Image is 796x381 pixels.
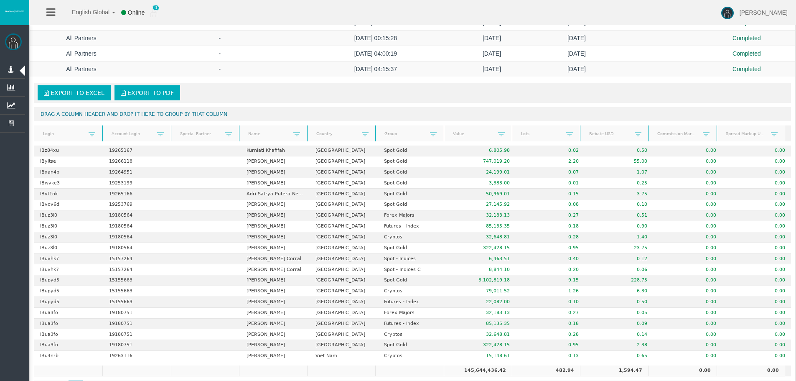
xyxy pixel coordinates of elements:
td: [DATE] [539,61,614,77]
td: Spot Gold [378,178,447,189]
td: Viet Nam [310,351,379,361]
td: 0.00 [722,264,791,275]
td: - [132,46,307,61]
td: 0.00 [654,221,722,232]
td: Futures - Index [378,319,447,330]
td: 322,428.15 [447,243,516,254]
td: 27,145.92 [447,199,516,210]
td: 0.00 [722,210,791,221]
td: 0.00 [654,167,722,178]
a: Account Login [107,128,157,139]
a: Special Partner [175,128,225,139]
td: 3,383.00 [447,178,516,189]
a: Commission Markup USD [652,128,703,139]
td: 0.00 [654,264,722,275]
td: IBuz3l0 [34,232,103,243]
td: 0.10 [585,199,654,210]
td: Spot Gold [378,199,447,210]
td: Cryptos [378,232,447,243]
td: [GEOGRAPHIC_DATA] [310,286,379,297]
td: 0.00 [722,319,791,330]
span: English Global [61,9,109,15]
a: Export to Excel [38,85,111,100]
td: 0.00 [722,178,791,189]
td: [PERSON_NAME] [241,243,310,254]
td: 0.00 [654,319,722,330]
td: [DATE] 04:15:37 [307,61,444,77]
td: 0.00 [722,351,791,361]
td: [PERSON_NAME] Corral [241,253,310,264]
a: Login [38,128,89,139]
td: 0.00 [654,189,722,199]
img: logo.svg [4,10,25,13]
td: 0.00 [654,286,722,297]
td: IBuvhk7 [34,253,103,264]
td: 0.00 [654,253,722,264]
td: Spot Gold [378,189,447,199]
a: Rebate USD [584,128,635,139]
td: IBua3fo [34,319,103,330]
td: [DATE] [444,61,539,77]
td: 0.00 [722,275,791,286]
td: 19265166 [103,189,172,199]
td: 0.00 [722,232,791,243]
td: 1.07 [585,167,654,178]
td: 85,135.35 [447,221,516,232]
td: 1,594.47 [580,366,648,376]
td: IBvov6d [34,199,103,210]
td: 0.95 [516,243,585,254]
img: user_small.png [150,9,157,17]
td: IBuvhk7 [34,264,103,275]
td: 9.15 [516,275,585,286]
td: [PERSON_NAME] [241,340,310,351]
td: 0.18 [516,319,585,330]
td: 24,199.01 [447,167,516,178]
td: [GEOGRAPHIC_DATA] [310,340,379,351]
td: 0.00 [722,340,791,351]
td: 0.28 [516,232,585,243]
td: [GEOGRAPHIC_DATA] [310,329,379,340]
td: 0.00 [654,156,722,167]
td: 0.00 [722,146,791,156]
td: 0.27 [516,210,585,221]
td: [PERSON_NAME] [241,308,310,319]
td: 0.00 [654,146,722,156]
td: 19180751 [103,329,172,340]
td: [GEOGRAPHIC_DATA] [310,178,379,189]
td: IBuz3l0 [34,243,103,254]
td: 22,082.00 [447,297,516,308]
td: 0.00 [722,243,791,254]
td: [DATE] [444,31,539,46]
td: 0.00 [722,199,791,210]
td: [PERSON_NAME] [241,329,310,340]
td: 19180564 [103,210,172,221]
td: [PERSON_NAME] [241,232,310,243]
span: Export to Excel [51,89,104,96]
td: IBuz3l0 [34,210,103,221]
td: 747,019.20 [447,156,516,167]
td: 0.00 [654,178,722,189]
td: 0.00 [654,351,722,361]
td: Forex Majors [378,308,447,319]
td: 0.27 [516,308,585,319]
td: 0.06 [585,264,654,275]
td: 32,183.13 [447,308,516,319]
td: Completed [698,31,795,46]
td: 0.00 [722,189,791,199]
a: Country [311,128,361,139]
td: 8,844.10 [447,264,516,275]
td: 0.08 [516,199,585,210]
td: 0.01 [516,178,585,189]
td: 85,135.35 [447,319,516,330]
td: 15157264 [103,253,172,264]
td: IBua3fo [34,308,103,319]
a: Spread Markup USD [720,128,771,139]
td: 6,805.98 [447,146,516,156]
td: 1.26 [516,286,585,297]
td: IBu4nrb [34,351,103,361]
td: 19180564 [103,221,172,232]
td: 32,183.13 [447,210,516,221]
td: [GEOGRAPHIC_DATA] [310,221,379,232]
td: All Partners [30,31,132,46]
a: Lots [516,128,566,139]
